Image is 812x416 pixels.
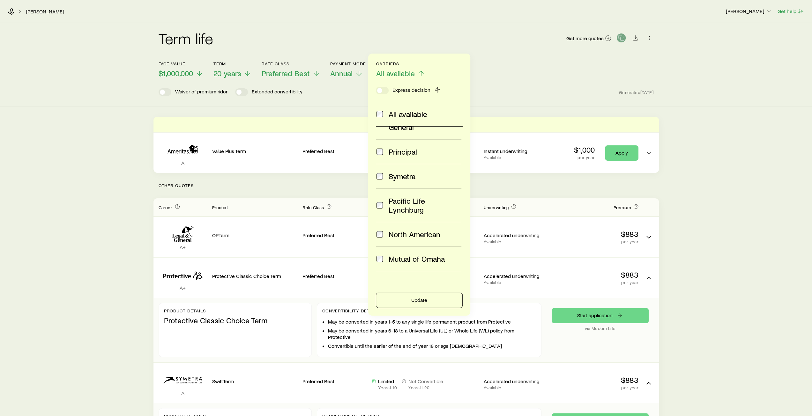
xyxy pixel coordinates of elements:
[726,8,772,15] button: [PERSON_NAME]
[302,378,367,384] p: Preferred Best
[212,232,298,238] p: OPTerm
[322,308,536,313] p: Convertibility Details
[376,69,415,78] span: All available
[484,378,548,384] p: Accelerated underwriting
[574,145,595,154] p: $1,000
[484,205,509,210] span: Underwriting
[553,230,638,238] p: $883
[302,273,367,279] p: Preferred Best
[159,69,193,78] span: $1,000,000
[619,90,653,95] span: Generated
[159,160,207,166] p: A
[553,270,638,279] p: $883
[484,385,548,390] p: Available
[330,61,366,66] p: Payment Mode
[574,155,595,160] p: per year
[566,36,604,41] span: Get more quotes
[376,61,425,66] p: Carriers
[605,145,638,161] a: Apply
[153,173,659,198] p: Other Quotes
[328,343,536,349] li: Convertible until the earlier of the end of year 18 or age [DEMOGRAPHIC_DATA]
[613,205,630,210] span: Premium
[212,273,298,279] p: Protective Classic Choice Term
[302,232,367,238] p: Preferred Best
[484,239,548,244] p: Available
[378,378,397,384] p: Limited
[330,61,366,78] button: Payment ModeAnnual
[252,88,302,96] p: Extended convertibility
[302,148,367,154] p: Preferred Best
[330,69,353,78] span: Annual
[212,148,298,154] p: Value Plus Term
[484,155,548,160] p: Available
[328,327,536,340] li: May be converted in years 6-18 to a Universal Life (UL) or Whole Life (WL) policy from Protective
[484,273,548,279] p: Accelerated underwriting
[408,378,443,384] p: Not Convertible
[164,308,306,313] p: Product details
[484,232,548,238] p: Accelerated underwriting
[159,390,207,396] p: A
[552,308,649,323] a: Start application
[262,61,320,78] button: Rate ClassPreferred Best
[26,9,64,15] a: [PERSON_NAME]
[212,378,298,384] p: SwiftTerm
[302,205,324,210] span: Rate Class
[159,61,203,78] button: Face value$1,000,000
[159,244,207,250] p: A+
[566,35,612,42] a: Get more quotes
[213,69,241,78] span: 20 years
[159,285,207,291] p: A+
[484,280,548,285] p: Available
[553,376,638,384] p: $883
[328,318,536,325] li: May be converted in years 1-5 to any single life permanent product from Protective
[376,61,425,78] button: CarriersAll available
[175,88,227,96] p: Waiver of premium rider
[553,280,638,285] p: per year
[553,239,638,244] p: per year
[212,205,228,210] span: Product
[553,385,638,390] p: per year
[726,8,772,14] p: [PERSON_NAME]
[164,316,306,325] p: Protective Classic Choice Term
[159,61,203,66] p: Face value
[213,61,251,78] button: Term20 years
[408,385,443,390] p: Years 11 - 20
[153,117,659,173] div: Term quotes
[378,385,397,390] p: Years 1 - 10
[159,205,172,210] span: Carrier
[484,148,548,154] p: Instant underwriting
[552,326,649,331] p: via Modern Life
[262,69,310,78] span: Preferred Best
[159,31,213,46] h2: Term life
[262,61,320,66] p: Rate Class
[631,36,640,42] a: Download CSV
[213,61,251,66] p: Term
[777,8,804,15] button: Get help
[640,90,654,95] span: [DATE]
